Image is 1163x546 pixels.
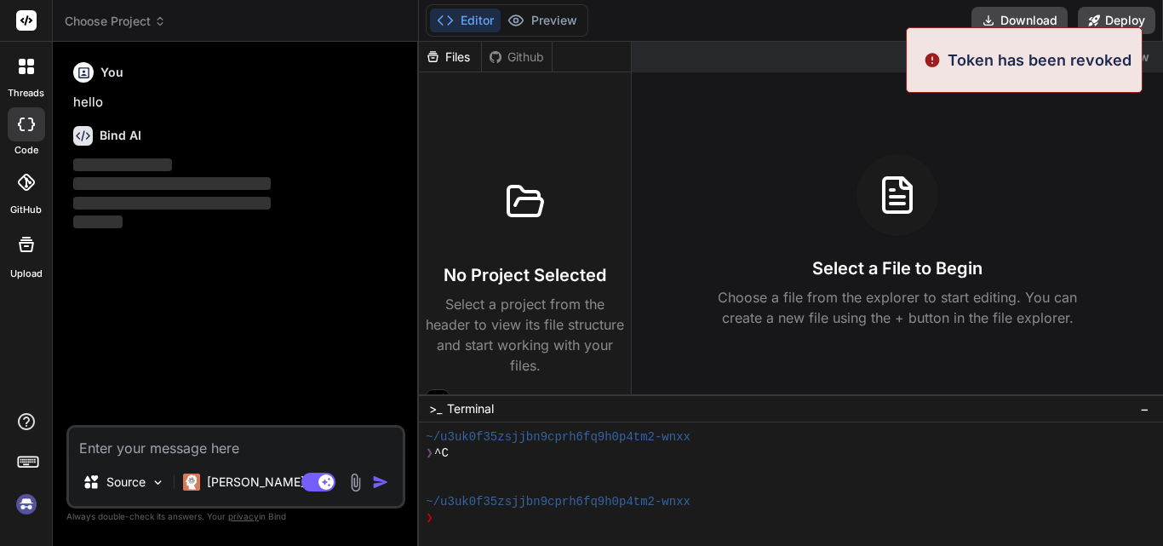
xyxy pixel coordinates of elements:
img: Pick Models [151,475,165,490]
span: ‌ [73,158,172,171]
span: ❯ [426,445,434,462]
img: attachment [346,473,365,492]
p: Source [106,474,146,491]
img: signin [12,490,41,519]
div: Github [482,49,552,66]
span: Terminal [447,400,494,417]
label: code [14,143,38,158]
p: Choose a file from the explorer to start editing. You can create a new file using the + button in... [707,287,1088,328]
span: ~/u3uk0f35zsjjbn9cprh6fq9h0p4tm2-wnxx [426,429,690,445]
span: − [1140,400,1149,417]
h3: Select a File to Begin [812,256,983,280]
img: alert [924,49,941,72]
button: Editor [430,9,501,32]
button: Preview [501,9,584,32]
button: Deploy [1078,7,1155,34]
button: − [1137,395,1153,422]
span: ‌ [73,177,271,190]
p: [PERSON_NAME] 4 S.. [207,474,334,491]
button: Download [971,7,1068,34]
span: ❯ [426,510,434,526]
p: Always double-check its answers. Your in Bind [66,509,405,525]
label: GitHub [10,203,42,217]
span: ~/u3uk0f35zsjjbn9cprh6fq9h0p4tm2-wnxx [426,494,690,510]
p: hello [73,93,402,112]
label: Upload [10,267,43,281]
p: Select a project from the header to view its file structure and start working with your files. [426,294,624,376]
span: ^C [434,445,449,462]
span: ‌ [73,197,271,210]
img: icon [372,474,389,491]
p: Token has been revoked [948,49,1131,72]
span: Choose Project [65,13,166,30]
img: Claude 4 Sonnet [183,474,200,491]
span: >_ [429,400,442,417]
span: privacy [228,511,259,521]
label: threads [8,86,44,101]
h6: You [100,64,123,81]
div: Files [419,49,481,66]
h6: Bind AI [100,127,141,144]
span: ‌ [73,216,123,228]
h3: No Project Selected [444,263,606,287]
